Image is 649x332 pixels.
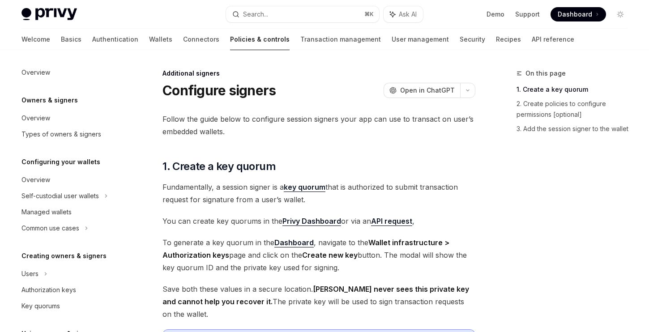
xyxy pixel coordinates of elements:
[21,113,50,123] div: Overview
[21,175,50,185] div: Overview
[61,29,81,50] a: Basics
[183,29,219,50] a: Connectors
[21,223,79,234] div: Common use cases
[460,29,485,50] a: Security
[400,86,455,95] span: Open in ChatGPT
[14,298,129,314] a: Key quorums
[21,301,60,311] div: Key quorums
[558,10,592,19] span: Dashboard
[532,29,574,50] a: API reference
[14,64,129,81] a: Overview
[487,10,504,19] a: Demo
[162,82,276,98] h1: Configure signers
[551,7,606,21] a: Dashboard
[302,251,358,260] strong: Create new key
[162,215,475,227] span: You can create key quorums in the or via an ,
[21,285,76,295] div: Authorization keys
[399,10,417,19] span: Ask AI
[517,82,635,97] a: 1. Create a key quorum
[14,110,129,126] a: Overview
[14,126,129,142] a: Types of owners & signers
[300,29,381,50] a: Transaction management
[284,183,325,192] a: key quorum
[162,113,475,138] span: Follow the guide below to configure session signers your app can use to transact on user’s embedd...
[613,7,628,21] button: Toggle dark mode
[243,9,268,20] div: Search...
[162,181,475,206] span: Fundamentally, a session signer is a that is authorized to submit transaction request for signatu...
[162,159,276,174] span: 1. Create a key quorum
[226,6,380,22] button: Search...⌘K
[14,172,129,188] a: Overview
[21,157,100,167] h5: Configuring your wallets
[162,69,475,78] div: Additional signers
[517,97,635,122] a: 2. Create policies to configure permissions [optional]
[162,236,475,274] span: To generate a key quorum in the , navigate to the page and click on the button. The modal will sh...
[21,191,99,201] div: Self-custodial user wallets
[21,268,38,279] div: Users
[21,29,50,50] a: Welcome
[525,68,566,79] span: On this page
[92,29,138,50] a: Authentication
[282,217,341,226] a: Privy Dashboard
[274,238,314,247] a: Dashboard
[384,83,460,98] button: Open in ChatGPT
[21,67,50,78] div: Overview
[21,129,101,140] div: Types of owners & signers
[14,282,129,298] a: Authorization keys
[364,11,374,18] span: ⌘ K
[162,283,475,320] span: Save both these values in a secure location. The private key will be used to sign transaction req...
[230,29,290,50] a: Policies & controls
[496,29,521,50] a: Recipes
[21,207,72,217] div: Managed wallets
[517,122,635,136] a: 3. Add the session signer to the wallet
[14,204,129,220] a: Managed wallets
[392,29,449,50] a: User management
[515,10,540,19] a: Support
[21,8,77,21] img: light logo
[21,95,78,106] h5: Owners & signers
[162,285,469,306] strong: [PERSON_NAME] never sees this private key and cannot help you recover it.
[384,6,423,22] button: Ask AI
[149,29,172,50] a: Wallets
[21,251,107,261] h5: Creating owners & signers
[371,217,412,226] a: API request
